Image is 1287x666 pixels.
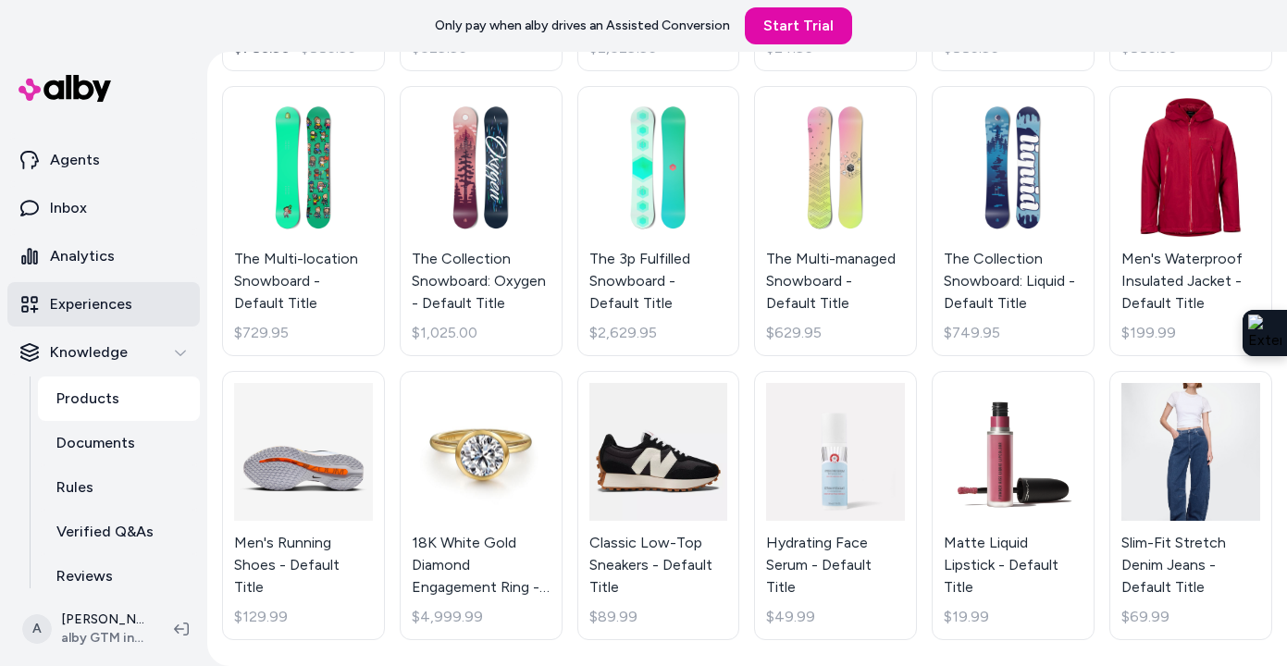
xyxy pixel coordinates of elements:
[56,521,154,543] p: Verified Q&As
[38,465,200,510] a: Rules
[22,614,52,644] span: A
[38,376,200,421] a: Products
[7,138,200,182] a: Agents
[38,421,200,465] a: Documents
[435,17,730,35] p: Only pay when alby drives an Assisted Conversion
[222,371,385,641] a: Men's Running Shoes - Default TitleMen's Running Shoes - Default Title$129.99
[38,554,200,598] a: Reviews
[50,293,132,315] p: Experiences
[932,371,1095,641] a: Matte Liquid Lipstick - Default TitleMatte Liquid Lipstick - Default Title$19.99
[50,341,128,364] p: Knowledge
[7,330,200,375] button: Knowledge
[11,599,159,659] button: A[PERSON_NAME]alby GTM internal
[745,7,852,44] a: Start Trial
[61,610,144,629] p: [PERSON_NAME]
[1109,371,1272,641] a: Slim-Fit Stretch Denim Jeans - Default TitleSlim-Fit Stretch Denim Jeans - Default Title$69.99
[50,197,87,219] p: Inbox
[56,476,93,499] p: Rules
[56,565,113,587] p: Reviews
[50,245,115,267] p: Analytics
[1248,314,1281,351] img: Extension Icon
[7,234,200,278] a: Analytics
[19,75,111,102] img: alby Logo
[7,186,200,230] a: Inbox
[56,388,119,410] p: Products
[577,86,740,356] a: The 3p Fulfilled Snowboard - Default TitleThe 3p Fulfilled Snowboard - Default Title$2,629.95
[577,371,740,641] a: Classic Low-Top Sneakers - Default TitleClassic Low-Top Sneakers - Default Title$89.99
[932,86,1095,356] a: The Collection Snowboard: Liquid - Default TitleThe Collection Snowboard: Liquid - Default Title$...
[38,510,200,554] a: Verified Q&As
[50,149,100,171] p: Agents
[400,371,563,641] a: 18K White Gold Diamond Engagement Ring - Default Title18K White Gold Diamond Engagement Ring - De...
[56,432,135,454] p: Documents
[7,282,200,327] a: Experiences
[1109,86,1272,356] a: Men's Waterproof Insulated Jacket - Default TitleMen's Waterproof Insulated Jacket - Default Titl...
[61,629,144,647] span: alby GTM internal
[222,86,385,356] a: The Multi-location Snowboard - Default TitleThe Multi-location Snowboard - Default Title$729.95
[754,86,917,356] a: The Multi-managed Snowboard - Default TitleThe Multi-managed Snowboard - Default Title$629.95
[754,371,917,641] a: Hydrating Face Serum - Default TitleHydrating Face Serum - Default Title$49.99
[400,86,563,356] a: The Collection Snowboard: Oxygen - Default TitleThe Collection Snowboard: Oxygen - Default Title$...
